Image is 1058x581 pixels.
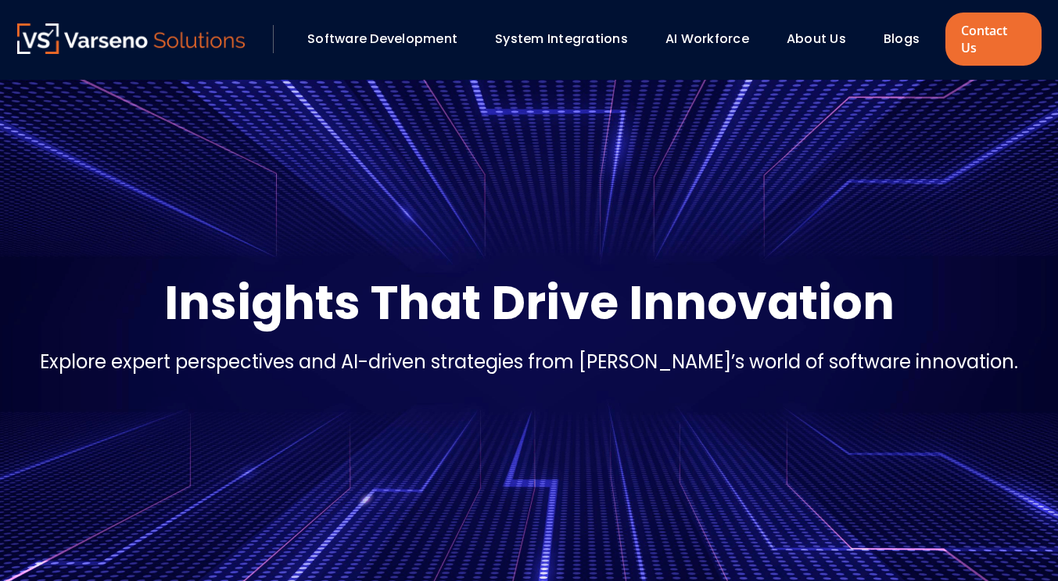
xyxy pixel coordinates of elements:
[40,348,1018,376] p: Explore expert perspectives and AI-driven strategies from [PERSON_NAME]’s world of software innov...
[164,271,895,334] p: Insights That Drive Innovation
[487,26,650,52] div: System Integrations
[495,30,628,48] a: System Integrations
[665,30,749,48] a: AI Workforce
[17,23,246,55] a: Varseno Solutions – Product Engineering & IT Services
[787,30,846,48] a: About Us
[307,30,457,48] a: Software Development
[658,26,771,52] div: AI Workforce
[299,26,479,52] div: Software Development
[779,26,868,52] div: About Us
[884,30,920,48] a: Blogs
[945,13,1041,66] a: Contact Us
[876,26,941,52] div: Blogs
[17,23,246,54] img: Varseno Solutions – Product Engineering & IT Services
